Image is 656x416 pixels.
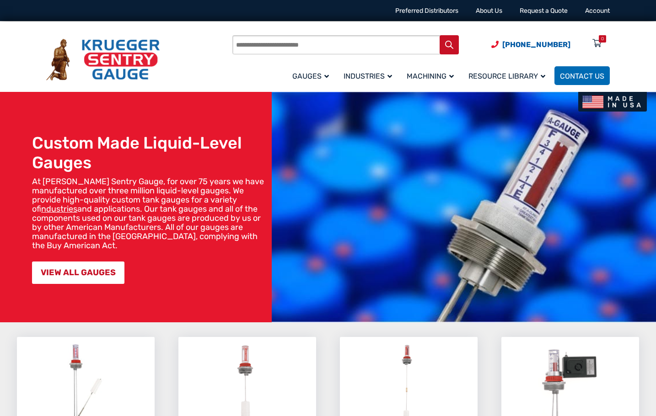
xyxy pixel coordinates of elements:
[32,133,267,172] h1: Custom Made Liquid-Level Gauges
[338,65,401,86] a: Industries
[344,72,392,80] span: Industries
[395,7,458,15] a: Preferred Distributors
[560,72,604,80] span: Contact Us
[272,92,656,322] img: bg_hero_bannerksentry
[46,39,160,81] img: Krueger Sentry Gauge
[476,7,502,15] a: About Us
[407,72,454,80] span: Machining
[32,261,124,284] a: VIEW ALL GAUGES
[491,39,570,50] a: Phone Number (920) 434-8860
[502,40,570,49] span: [PHONE_NUMBER]
[601,35,604,43] div: 0
[287,65,338,86] a: Gauges
[578,92,647,112] img: Made In USA
[32,177,267,250] p: At [PERSON_NAME] Sentry Gauge, for over 75 years we have manufactured over three million liquid-l...
[554,66,610,85] a: Contact Us
[292,72,329,80] span: Gauges
[585,7,610,15] a: Account
[468,72,545,80] span: Resource Library
[41,204,77,214] a: industries
[401,65,463,86] a: Machining
[520,7,568,15] a: Request a Quote
[463,65,554,86] a: Resource Library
